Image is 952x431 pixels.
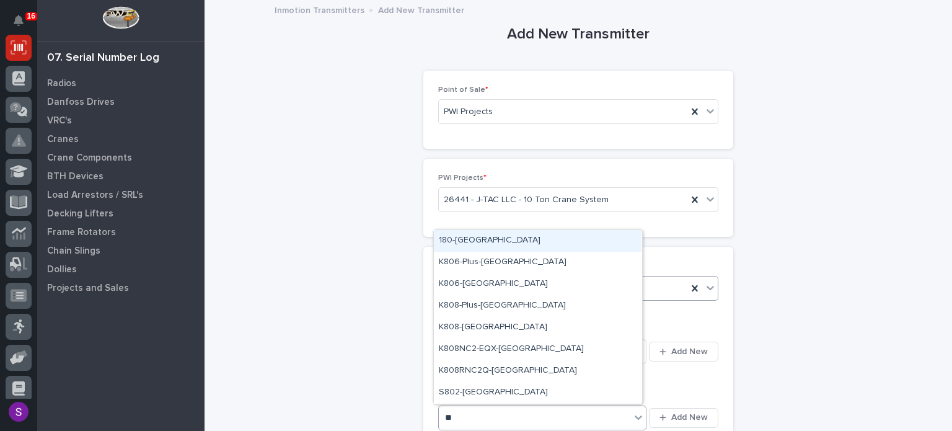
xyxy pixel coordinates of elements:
a: Dollies [37,260,205,278]
img: Workspace Logo [102,6,139,29]
span: Add New [671,412,708,423]
p: Danfoss Drives [47,97,115,108]
p: Decking Lifters [47,208,113,220]
p: Radios [47,78,76,89]
a: VRC's [37,111,205,130]
button: users-avatar [6,399,32,425]
p: Projects and Sales [47,283,129,294]
p: Cranes [47,134,79,145]
a: Radios [37,74,205,92]
div: K808-TX [434,317,641,339]
div: K808-Plus-TX [434,295,641,317]
p: Add New Transmitter [378,2,464,16]
div: 180-TX [434,230,641,252]
p: Frame Rotators [47,227,116,238]
div: K808RNC2Q-TX [434,360,641,382]
a: Decking Lifters [37,204,205,223]
span: PWI Projects [444,105,493,118]
p: Load Arrestors / SRL's [47,190,143,201]
a: Chain Slings [37,241,205,260]
a: Danfoss Drives [37,92,205,111]
div: K808NC2-EQX-TX [434,339,641,360]
a: Projects and Sales [37,278,205,297]
p: BTH Devices [47,171,104,182]
div: S802-TX [434,382,641,404]
h1: Add New Transmitter [423,25,733,43]
a: Crane Components [37,148,205,167]
p: 16 [27,12,35,20]
button: Add New [649,342,718,362]
a: BTH Devices [37,167,205,185]
span: Point of Sale [438,86,488,94]
a: Frame Rotators [37,223,205,241]
span: PWI Projects [438,174,487,182]
p: Crane Components [47,153,132,164]
button: Notifications [6,7,32,33]
p: VRC's [47,115,72,127]
div: Notifications16 [15,15,32,35]
a: Load Arrestors / SRL's [37,185,205,204]
div: K806-TX [434,273,641,295]
p: Chain Slings [47,246,100,257]
a: Cranes [37,130,205,148]
span: Add New [671,346,708,357]
p: Dollies [47,264,77,275]
div: K806-Plus-TX [434,252,641,273]
div: 07. Serial Number Log [47,51,159,65]
p: Inmotion Transmitters [275,2,364,16]
span: 26441 - J-TAC LLC - 10 Ton Crane System [444,193,609,207]
button: Add New [649,408,718,428]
